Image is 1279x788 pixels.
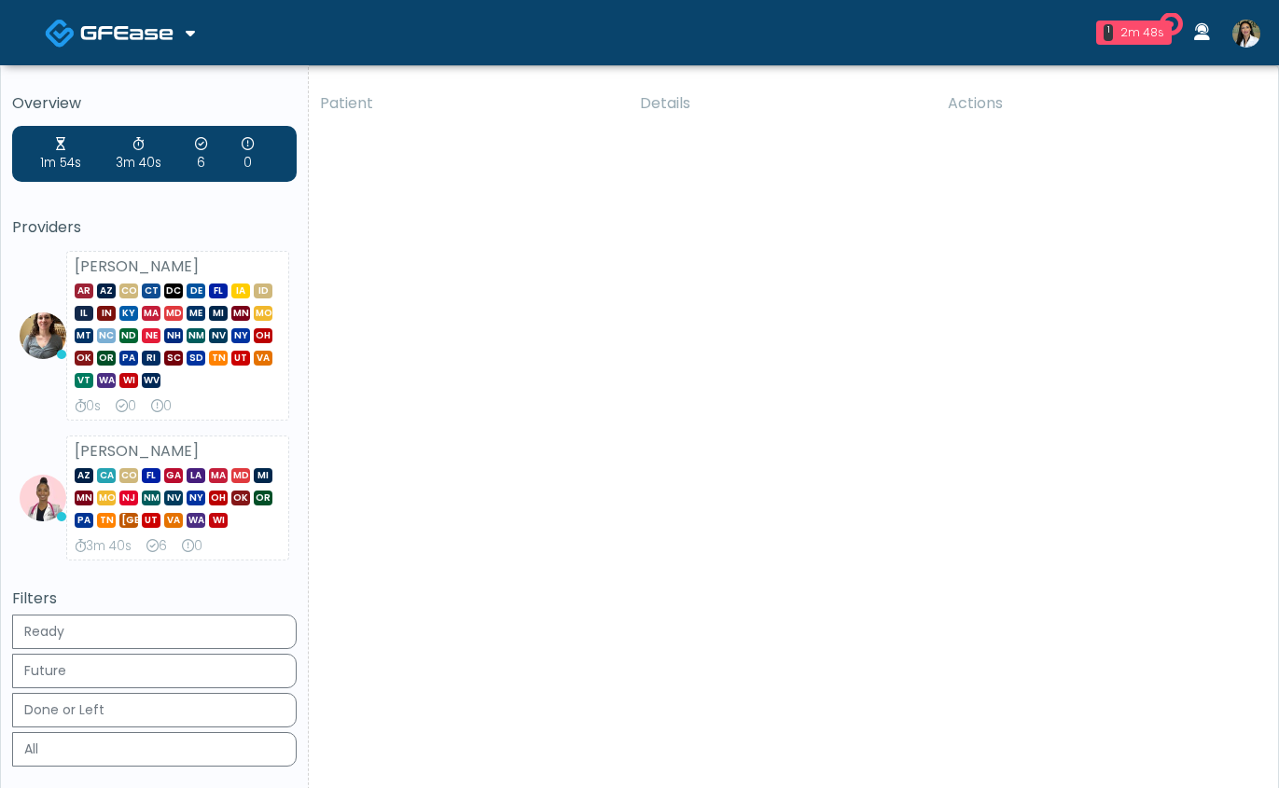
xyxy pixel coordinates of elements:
span: LA [187,468,205,483]
th: Actions [937,81,1264,126]
span: MN [75,491,93,505]
strong: [PERSON_NAME] [75,440,199,462]
span: MN [231,306,250,321]
img: Carissa Kelly [20,312,66,359]
span: IL [75,306,93,321]
span: MT [75,328,93,343]
span: IA [231,283,250,298]
span: NV [164,491,183,505]
span: CO [119,468,138,483]
h5: Overview [12,95,297,112]
h5: Providers [12,219,297,236]
span: [GEOGRAPHIC_DATA] [119,513,138,528]
span: MD [231,468,250,483]
span: OH [254,328,272,343]
span: WA [97,373,116,388]
span: MA [142,306,160,321]
a: 1 2m 48s [1085,13,1183,52]
th: Patient [309,81,629,126]
img: Docovia [45,18,76,48]
span: TN [209,351,228,366]
button: Future [12,654,297,688]
span: GA [164,468,183,483]
span: CO [119,283,138,298]
button: Ready [12,615,297,649]
span: ND [119,328,138,343]
div: Average Wait Time [40,135,81,173]
span: ME [187,306,205,321]
span: NY [187,491,205,505]
span: AZ [75,468,93,483]
span: MO [97,491,116,505]
div: Exams Completed [146,537,167,556]
div: Average Review Time [75,537,132,556]
span: IN [97,306,116,321]
span: VA [164,513,183,528]
span: TN [97,513,116,528]
span: SD [187,351,205,366]
span: MI [254,468,272,483]
span: NC [97,328,116,343]
button: Done or Left [12,693,297,727]
span: CT [142,283,160,298]
span: NJ [119,491,138,505]
span: UT [142,513,160,528]
span: RI [142,351,160,366]
span: ID [254,283,272,298]
span: VA [254,351,272,366]
span: PA [75,513,93,528]
span: VT [75,373,93,388]
span: OR [97,351,116,366]
span: NH [164,328,183,343]
div: Average Review Time [116,135,161,173]
span: UT [231,351,250,366]
div: Exams Completed [116,397,136,416]
span: AZ [97,283,116,298]
span: WI [209,513,228,528]
span: WI [119,373,138,388]
div: 1 [1104,24,1113,41]
span: NM [142,491,160,505]
a: Docovia [45,2,195,62]
h5: Filters [12,590,297,607]
span: MD [164,306,183,321]
button: All [12,732,297,767]
span: MO [254,306,272,321]
span: MA [209,468,228,483]
span: NV [209,328,228,343]
span: NY [231,328,250,343]
div: 2m 48s [1120,24,1164,41]
span: SC [164,351,183,366]
span: WA [187,513,205,528]
div: Extended Exams [151,397,172,416]
span: FL [142,468,160,483]
span: MI [209,306,228,321]
span: KY [119,306,138,321]
div: Exams Completed [195,135,207,173]
span: AR [75,283,93,298]
span: NE [142,328,160,343]
div: Extended Exams [182,537,202,556]
div: Basic example [12,615,297,771]
span: FL [209,283,228,298]
span: OR [254,491,272,505]
span: OK [75,351,93,366]
span: DE [187,283,205,298]
span: OK [231,491,250,505]
span: NM [187,328,205,343]
span: DC [164,283,183,298]
img: Janaira Villalobos [20,475,66,521]
span: OH [209,491,228,505]
div: Extended Exams [242,135,254,173]
div: Average Review Time [75,397,101,416]
strong: [PERSON_NAME] [75,256,199,277]
span: CA [97,468,116,483]
span: PA [119,351,138,366]
img: Docovia [80,23,174,42]
span: WV [142,373,160,388]
img: Nancy Solorio [1232,20,1260,48]
th: Details [629,81,937,126]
